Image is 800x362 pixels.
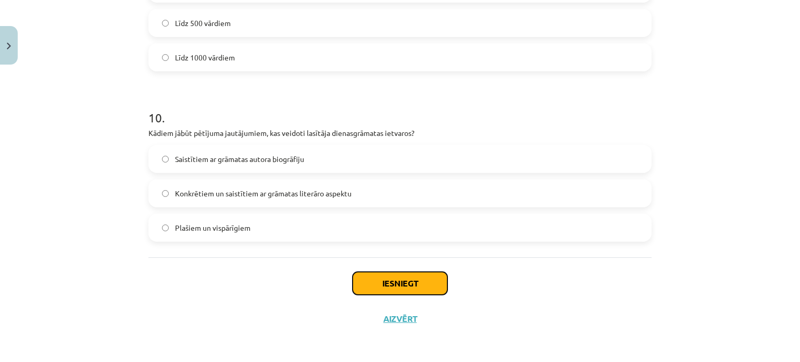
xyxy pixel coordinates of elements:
[162,156,169,163] input: Saistītiem ar grāmatas autora biogrāfiju
[175,52,235,63] span: Līdz 1000 vārdiem
[175,154,304,165] span: Saistītiem ar grāmatas autora biogrāfiju
[162,20,169,27] input: Līdz 500 vārdiem
[353,272,447,295] button: Iesniegt
[148,92,652,124] h1: 10 .
[148,128,652,139] p: Kādiem jābūt pētījuma jautājumiem, kas veidoti lasītāja dienasgrāmatas ietvaros?
[175,18,231,29] span: Līdz 500 vārdiem
[175,188,352,199] span: Konkrētiem un saistītiem ar grāmatas literāro aspektu
[162,224,169,231] input: Plašiem un vispārīgiem
[162,54,169,61] input: Līdz 1000 vārdiem
[7,43,11,49] img: icon-close-lesson-0947bae3869378f0d4975bcd49f059093ad1ed9edebbc8119c70593378902aed.svg
[380,314,420,324] button: Aizvērt
[175,222,251,233] span: Plašiem un vispārīgiem
[162,190,169,197] input: Konkrētiem un saistītiem ar grāmatas literāro aspektu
